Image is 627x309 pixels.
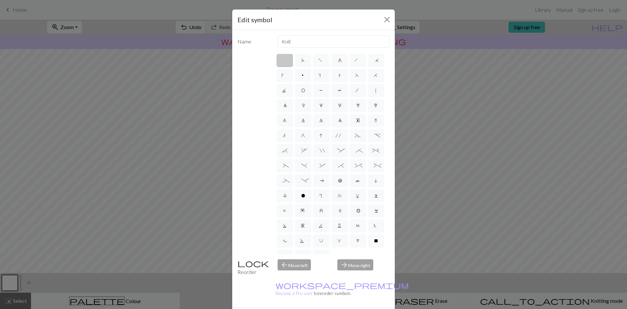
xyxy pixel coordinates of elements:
span: ^ [355,163,361,170]
span: A [338,208,341,215]
span: t [338,73,342,79]
span: 9 [338,118,341,125]
span: 6 [282,118,287,125]
span: n [282,133,287,140]
small: to reorder symbols [276,283,409,296]
span: ) [301,163,304,170]
span: H [374,73,379,79]
span: k [281,73,288,79]
span: v [356,193,360,200]
span: F [355,73,361,79]
span: 8 [319,118,323,125]
div: Reorder [233,259,274,276]
span: D [283,223,286,230]
span: g [338,58,341,64]
span: " [320,148,323,155]
span: u [338,193,342,200]
span: S [300,238,306,245]
span: . [375,133,378,140]
span: R [283,238,287,245]
span: l [283,193,286,200]
span: ( [283,163,286,170]
span: U [319,238,323,245]
span: a [319,178,323,185]
span: workspace_premium [276,281,409,290]
span: 0 [283,103,286,110]
span: T [338,88,342,94]
span: > [319,253,323,260]
span: - [301,178,304,185]
span: Y [282,253,287,260]
span: 1 [301,103,304,110]
span: X [374,238,378,245]
span: _ [282,178,287,185]
span: ` [282,148,288,155]
span: ~ [355,133,361,140]
span: G [301,133,305,140]
h5: Edit symbol [237,15,272,25]
span: w [374,193,378,200]
span: V [337,238,342,245]
span: r [319,193,323,200]
span: i [374,178,378,185]
span: c [356,178,360,185]
span: y [301,208,305,215]
span: 4 [356,103,360,110]
label: Name [233,35,274,48]
span: E [301,223,305,230]
span: p [301,73,305,79]
span: | [375,88,378,94]
span: M [356,223,360,230]
span: I [319,133,323,140]
span: 5 [374,103,379,110]
span: f [318,58,324,64]
span: m [374,118,378,125]
span: P [319,88,323,94]
span: o [301,193,305,200]
span: z [319,208,323,215]
span: % [374,163,378,170]
span: J [282,88,287,94]
span: B [356,208,360,215]
span: W [356,238,360,245]
span: h [354,58,362,64]
span: : [337,148,342,155]
span: 3 [338,103,342,110]
span: O [301,88,305,94]
span: & [320,163,323,170]
span: j [375,58,378,64]
span: 2 [319,103,324,110]
span: 7 [301,118,305,125]
span: e [356,118,360,125]
span: + [372,148,380,155]
span: x [282,208,287,215]
span: K [319,223,324,230]
span: , [301,148,304,155]
span: b [338,178,341,185]
span: ; [356,148,360,155]
span: < [301,253,305,260]
span: ' [336,133,344,140]
span: C [375,208,378,215]
span: s [318,73,324,79]
span: L [338,223,342,230]
span: d [301,58,305,64]
a: Become a Pro user [276,283,409,296]
span: / [356,88,360,94]
button: Close [382,14,392,25]
span: N [374,223,378,230]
